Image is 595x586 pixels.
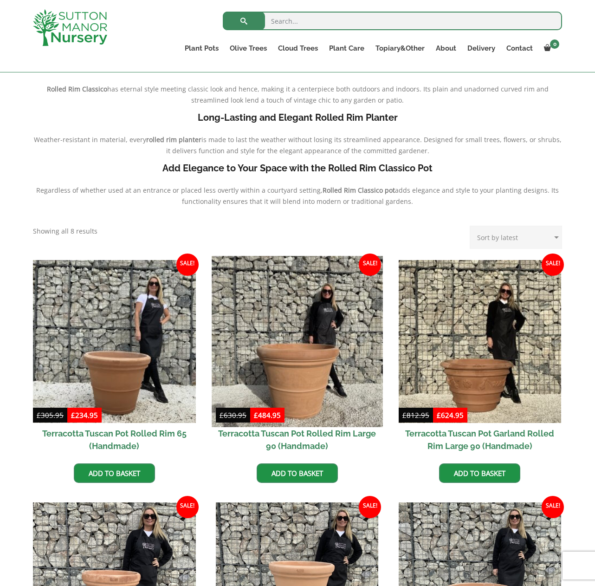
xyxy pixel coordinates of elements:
a: Plant Pots [179,42,224,55]
a: Add to basket: “Terracotta Tuscan Pot Rolled Rim 65 (Handmade)” [74,463,155,483]
img: Terracotta Tuscan Pot Rolled Rim 65 (Handmade) [33,260,196,423]
h2: Terracotta Tuscan Pot Garland Rolled Rim Large 90 (Handmade) [399,423,562,456]
a: Sale! Terracotta Tuscan Pot Rolled Rim Large 90 (Handmade) [216,260,379,456]
span: £ [437,410,441,420]
h2: Terracotta Tuscan Pot Rolled Rim Large 90 (Handmade) [216,423,379,456]
h2: Terracotta Tuscan Pot Rolled Rim 65 (Handmade) [33,423,196,456]
a: About [430,42,462,55]
bdi: 812.95 [402,410,429,420]
bdi: 305.95 [37,410,64,420]
a: Cloud Trees [272,42,323,55]
a: Add to basket: “Terracotta Tuscan Pot Rolled Rim Large 90 (Handmade)” [257,463,338,483]
img: Terracotta Tuscan Pot Rolled Rim Large 90 (Handmade) [212,256,382,427]
img: logo [33,9,107,46]
span: £ [254,410,258,420]
span: £ [220,410,224,420]
bdi: 234.95 [71,410,98,420]
b: Long-Lasting and Elegant Rolled Rim Planter [198,112,398,123]
b: Add Elegance to Your Space with the Rolled Rim Classico Pot [162,163,433,174]
span: Sale! [359,496,381,518]
span: Sale! [176,496,199,518]
select: Shop order [470,226,562,249]
a: Sale! Terracotta Tuscan Pot Rolled Rim 65 (Handmade) [33,260,196,456]
img: Terracotta Tuscan Pot Garland Rolled Rim Large 90 (Handmade) [399,260,562,423]
bdi: 630.95 [220,410,246,420]
span: Sale! [359,254,381,276]
span: Sale! [542,254,564,276]
a: Add to basket: “Terracotta Tuscan Pot Garland Rolled Rim Large 90 (Handmade)” [439,463,520,483]
span: £ [71,410,75,420]
a: Topiary&Other [370,42,430,55]
a: Olive Trees [224,42,272,55]
b: Rolled Rim Classico [47,85,107,93]
span: £ [37,410,41,420]
b: Rolled Rim Classico pot [323,186,395,195]
a: 0 [538,42,562,55]
p: Showing all 8 results [33,226,97,237]
span: Sale! [176,254,199,276]
span: is made to last the weather without losing its streamlined appearance. Designed for small trees, ... [166,135,562,155]
input: Search... [223,12,562,30]
span: Regardless of whether used at an entrance or placed less overtly within a courtyard setting, [36,186,323,195]
bdi: 484.95 [254,410,281,420]
span: Sale! [542,496,564,518]
span: £ [402,410,407,420]
a: Contact [501,42,538,55]
a: Plant Care [323,42,370,55]
span: 0 [550,39,559,49]
span: Weather-resistant in material, every [34,135,146,144]
b: rolled rim planter [146,135,201,144]
bdi: 624.95 [437,410,464,420]
span: has eternal style meeting classic look and hence, making it a centerpiece both outdoors and indoo... [107,85,549,104]
a: Sale! Terracotta Tuscan Pot Garland Rolled Rim Large 90 (Handmade) [399,260,562,456]
a: Delivery [462,42,501,55]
